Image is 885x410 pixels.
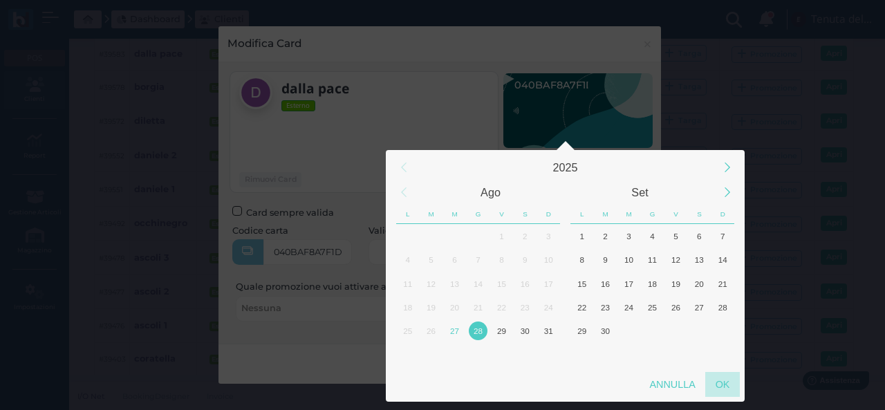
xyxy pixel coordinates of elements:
div: 9 [516,250,534,269]
div: 4 [398,250,417,269]
div: Mercoledì, Agosto 6 [443,248,467,272]
div: Mercoledì, Ottobre 1 [617,319,641,343]
div: Martedì, Settembre 16 [594,272,617,295]
div: 22 [492,298,511,317]
div: Domenica, Agosto 10 [537,248,560,272]
div: Giovedì, Agosto 21 [467,295,490,319]
div: Giovedì, Settembre 4 [641,224,664,248]
div: Mercoledì, Luglio 30 [443,224,467,248]
div: Mercoledì [443,205,467,224]
div: 12 [667,250,685,269]
div: 6 [445,250,464,269]
div: Mercoledì, Settembre 3 [617,224,641,248]
div: Lunedì [396,205,420,224]
div: Martedì, Agosto 19 [420,295,443,319]
div: 19 [422,298,440,317]
div: 7 [469,250,487,269]
div: Martedì, Settembre 2 [420,343,443,366]
div: Giovedì, Agosto 7 [467,248,490,272]
div: Settembre [566,180,715,205]
div: Sabato, Settembre 13 [687,248,711,272]
div: 12 [422,274,440,293]
div: Sabato, Agosto 23 [513,295,537,319]
div: 23 [516,298,534,317]
div: Lunedì, Settembre 1 [570,224,594,248]
div: Venerdì, Settembre 12 [664,248,687,272]
div: Martedì, Settembre 30 [594,319,617,343]
div: 6 [690,227,709,245]
span: Assistenza [41,11,91,21]
div: Previous Year [389,153,418,183]
div: OK [705,372,740,397]
div: Domenica, Settembre 14 [711,248,734,272]
div: 13 [690,250,709,269]
div: 20 [445,298,464,317]
div: Giovedì [641,205,664,224]
div: Sabato, Ottobre 4 [687,319,711,343]
div: Domenica, Agosto 3 [537,224,560,248]
div: Mercoledì, Agosto 20 [443,295,467,319]
div: Venerdì, Settembre 5 [490,343,513,366]
div: 26 [422,322,440,340]
div: 19 [667,274,685,293]
div: 3 [539,227,558,245]
div: Domenica, Ottobre 5 [711,319,734,343]
div: 30 [516,322,534,340]
div: Sabato, Settembre 6 [687,224,711,248]
div: Mercoledì, Settembre 10 [617,248,641,272]
div: Sabato, Settembre 6 [513,343,537,366]
div: 15 [572,274,591,293]
div: Domenica, Settembre 7 [711,224,734,248]
div: Giovedì, Settembre 11 [641,248,664,272]
div: 25 [643,298,662,317]
div: 7 [714,227,732,245]
div: Martedì, Luglio 29 [420,224,443,248]
div: Venerdì, Ottobre 3 [664,319,687,343]
div: Giovedì [467,205,490,224]
div: 10 [539,250,558,269]
div: Giovedì, Settembre 4 [467,343,490,366]
div: Mercoledì, Agosto 13 [443,272,467,295]
div: 29 [572,322,591,340]
div: 26 [667,298,685,317]
div: Venerdì [490,205,514,224]
div: Venerdì, Agosto 1 [490,224,513,248]
div: Lunedì [570,205,594,224]
div: 28 [469,322,487,340]
div: 24 [539,298,558,317]
div: Mercoledì [617,205,641,224]
div: 17 [539,274,558,293]
div: Next Month [712,178,742,207]
div: 14 [469,274,487,293]
div: Domenica, Settembre 7 [537,343,560,366]
div: 8 [572,250,591,269]
div: 31 [539,322,558,340]
div: Domenica, Settembre 28 [711,295,734,319]
div: Martedì, Settembre 2 [594,224,617,248]
div: 1 [492,227,511,245]
div: Oggi, Mercoledì, Agosto 27 [443,319,467,343]
div: Martedì [420,205,443,224]
div: 11 [398,274,417,293]
div: 1 [572,227,591,245]
div: Martedì, Agosto 5 [420,248,443,272]
div: Lunedì, Agosto 25 [396,319,420,343]
div: Venerdì, Settembre 5 [664,224,687,248]
div: Mercoledì, Settembre 17 [617,272,641,295]
div: Martedì, Settembre 23 [594,295,617,319]
div: Venerdì [664,205,688,224]
div: 18 [398,298,417,317]
div: Lunedì, Settembre 1 [396,343,420,366]
div: Sabato, Agosto 2 [513,224,537,248]
div: Venerdì, Agosto 15 [490,272,513,295]
div: 21 [469,298,487,317]
div: Giovedì, Agosto 14 [467,272,490,295]
div: Lunedì, Agosto 18 [396,295,420,319]
div: 27 [690,298,709,317]
div: Domenica [711,205,734,224]
div: Lunedì, Ottobre 6 [570,343,594,366]
div: 11 [643,250,662,269]
div: Domenica, Agosto 17 [537,272,560,295]
div: Lunedì, Settembre 15 [570,272,594,295]
div: Mercoledì, Ottobre 8 [617,343,641,366]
